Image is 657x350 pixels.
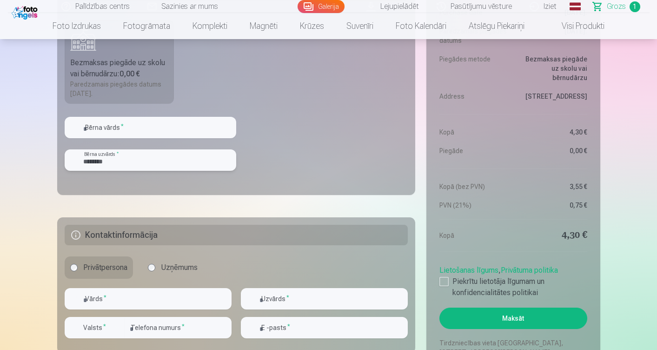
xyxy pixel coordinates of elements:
dd: 4,30 € [518,128,587,137]
button: Maksāt [439,308,587,329]
dd: 0,00 € [518,146,587,155]
dd: Bezmaksas piegāde uz skolu vai bērnudārzu [518,54,587,82]
a: Fotogrāmata [112,13,181,39]
a: Magnēti [239,13,289,39]
dd: [STREET_ADDRESS] [518,92,587,101]
label: Privātpersona [65,256,133,279]
dt: PVN (21%) [439,201,509,210]
dt: Piegādes metode [439,54,509,82]
span: 1 [630,1,640,12]
dt: Piegāde [439,146,509,155]
a: Suvenīri [335,13,385,39]
label: Piekrītu lietotāja līgumam un konfidencialitātes politikai [439,276,587,298]
a: Krūzes [289,13,335,39]
a: Visi produkti [536,13,616,39]
b: 0,00 € [119,69,140,78]
div: Paredzamais piegādes datums [DATE]. [70,80,169,98]
a: Komplekti [181,13,239,39]
a: Foto kalendāri [385,13,458,39]
a: Lietošanas līgums [439,266,498,275]
h5: Kontaktinformācija [65,225,408,245]
dd: 4,30 € [518,229,587,242]
dt: Kopā [439,229,509,242]
input: Uzņēmums [148,264,155,271]
span: Grozs [607,1,626,12]
dt: Address [439,92,509,101]
button: Valsts* [65,317,125,338]
img: /fa1 [12,4,40,20]
a: Atslēgu piekariņi [458,13,536,39]
input: Privātpersona [70,264,78,271]
div: Bezmaksas piegāde uz skolu vai bērnudārzu : [70,57,169,80]
label: Uzņēmums [142,256,203,279]
a: Privātuma politika [501,266,558,275]
label: Valsts [80,323,110,332]
dd: 3,55 € [518,182,587,191]
dd: 0,75 € [518,201,587,210]
a: Foto izdrukas [41,13,112,39]
dt: Kopā (bez PVN) [439,182,509,191]
dt: Kopā [439,128,509,137]
div: , [439,261,587,298]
